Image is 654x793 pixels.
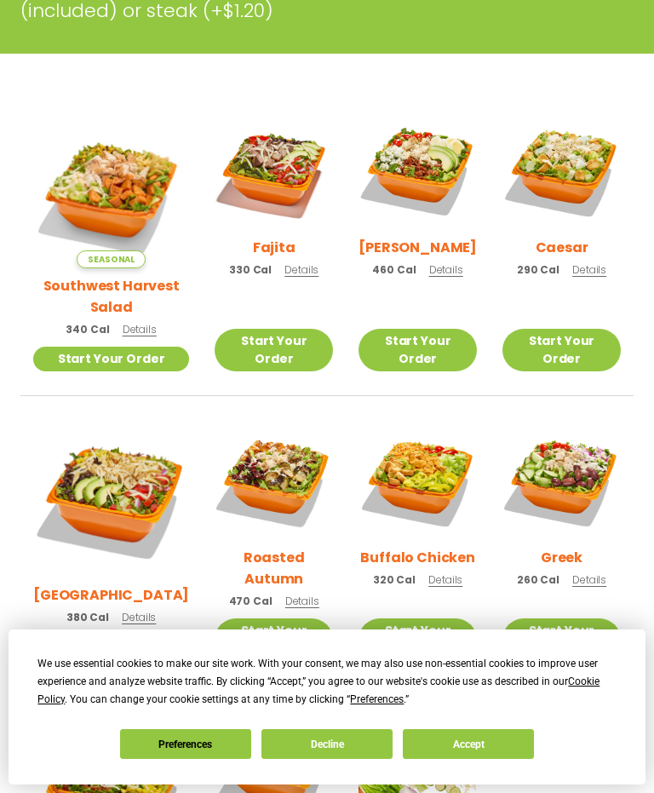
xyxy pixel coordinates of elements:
h2: Caesar [536,237,588,258]
span: Details [284,262,318,277]
img: Product photo for Cobb Salad [359,112,477,230]
span: 340 Cal [66,322,109,337]
span: 260 Cal [517,572,559,588]
span: 470 Cal [229,594,272,609]
img: Product photo for Southwest Harvest Salad [33,112,189,267]
span: 330 Cal [229,262,272,278]
span: 290 Cal [517,262,559,278]
span: Details [285,594,319,608]
a: Start Your Order [215,618,333,661]
button: Preferences [120,729,251,759]
div: We use essential cookies to make our site work. With your consent, we may also use non-essential ... [37,655,616,709]
h2: [GEOGRAPHIC_DATA] [33,584,189,606]
h2: Buffalo Chicken [360,547,475,568]
div: Cookie Consent Prompt [9,629,645,784]
h2: [PERSON_NAME] [359,237,477,258]
span: Details [572,262,606,277]
span: Preferences [350,693,404,705]
img: Product photo for Caesar Salad [502,112,621,230]
span: Details [429,262,463,277]
span: 460 Cal [372,262,416,278]
button: Decline [261,729,393,759]
a: Start Your Order [359,618,477,661]
span: Details [572,572,606,587]
span: Details [122,610,156,624]
h2: Greek [541,547,582,568]
a: Start Your Order [502,329,621,371]
a: Start Your Order [359,329,477,371]
span: 380 Cal [66,610,109,625]
a: Start Your Order [502,618,621,661]
h2: Fajita [253,237,295,258]
span: Seasonal [77,250,146,268]
a: Start Your Order [33,347,189,371]
img: Product photo for Greek Salad [502,422,621,540]
img: Product photo for BBQ Ranch Salad [33,422,189,578]
h2: Roasted Autumn [215,547,333,589]
button: Accept [403,729,534,759]
h2: Southwest Harvest Salad [33,275,189,318]
a: Start Your Order [215,329,333,371]
span: Details [123,322,157,336]
span: Details [428,572,462,587]
span: 320 Cal [373,572,416,588]
img: Product photo for Buffalo Chicken Salad [359,422,477,540]
img: Product photo for Roasted Autumn Salad [215,422,333,540]
img: Product photo for Fajita Salad [215,112,333,230]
